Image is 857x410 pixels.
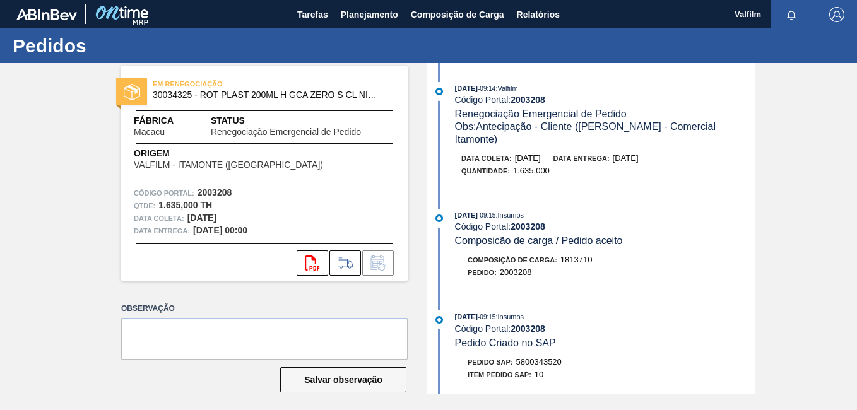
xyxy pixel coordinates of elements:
h1: Pedidos [13,38,237,53]
span: Item pedido SAP: [468,371,531,378]
span: Quantidade : [461,167,510,175]
span: Data coleta: [461,155,512,162]
strong: 2003208 [511,221,545,231]
span: - 09:15 [478,212,495,219]
span: [DATE] [455,211,478,219]
span: [DATE] [515,153,541,163]
span: 1.635,000 [513,166,550,175]
span: [DATE] [455,85,478,92]
span: Macacu [134,127,165,137]
span: Relatórios [517,7,560,22]
span: Data entrega: [553,155,610,162]
span: : Insumos [495,313,524,320]
strong: 2003208 [511,324,545,334]
img: atual [435,88,443,95]
div: Informar alteração no pedido [362,250,394,276]
span: Fábrica [134,114,204,127]
strong: 2003208 [511,95,545,105]
span: 1813710 [560,255,593,264]
div: Código Portal: [455,324,755,334]
button: Salvar observação [280,367,406,392]
strong: [DATE] [187,213,216,223]
div: Abrir arquivo PDF [297,250,328,276]
span: 2003208 [500,267,532,277]
span: Qtde : [134,199,155,212]
span: Renegociação Emergencial de Pedido [455,108,627,119]
span: [DATE] [455,313,478,320]
span: Pedido : [468,269,497,276]
span: Pedido SAP: [468,358,513,366]
span: Código Portal: [134,187,194,199]
span: Status [211,114,395,127]
img: atual [435,316,443,324]
img: TNhmsLtSVTkK8tSr43FrP2fwEKptu5GPRR3wAAAABJRU5ErkJggg== [16,9,77,20]
span: : Valfilm [495,85,517,92]
strong: 2003208 [198,187,232,197]
span: Obs: Antecipação - Cliente ([PERSON_NAME] - Comercial Itamonte) [455,121,719,144]
span: 10 [535,370,543,379]
span: Tarefas [297,7,328,22]
div: Código Portal: [455,95,755,105]
strong: 1.635,000 TH [158,200,212,210]
span: Composição de Carga [411,7,504,22]
img: Logout [829,7,844,22]
strong: [DATE] 00:00 [193,225,247,235]
div: Ir para Composição de Carga [329,250,361,276]
span: : Insumos [495,211,524,219]
span: - 09:15 [478,313,495,320]
span: Planejamento [341,7,398,22]
img: atual [435,214,443,222]
div: Código Portal: [455,221,755,231]
span: [DATE] [613,153,639,163]
span: 5800343520 [516,357,562,366]
span: Renegociação Emergencial de Pedido [211,127,361,137]
span: - 09:14 [478,85,495,92]
span: Data entrega: [134,225,190,237]
span: Origem [134,147,359,160]
span: EM RENEGOCIAÇÃO [153,78,329,90]
span: 30034325 - ROT PLAST 200ML H GCA ZERO S CL NIV25 [153,90,382,100]
span: VALFILM - ITAMONTE ([GEOGRAPHIC_DATA]) [134,160,323,170]
span: Data coleta: [134,212,184,225]
img: status [124,84,140,100]
label: Observação [121,300,408,318]
button: Notificações [771,6,812,23]
span: Pedido Criado no SAP [455,337,556,348]
span: Composicão de carga / Pedido aceito [455,235,623,246]
span: Composição de Carga : [468,256,557,264]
